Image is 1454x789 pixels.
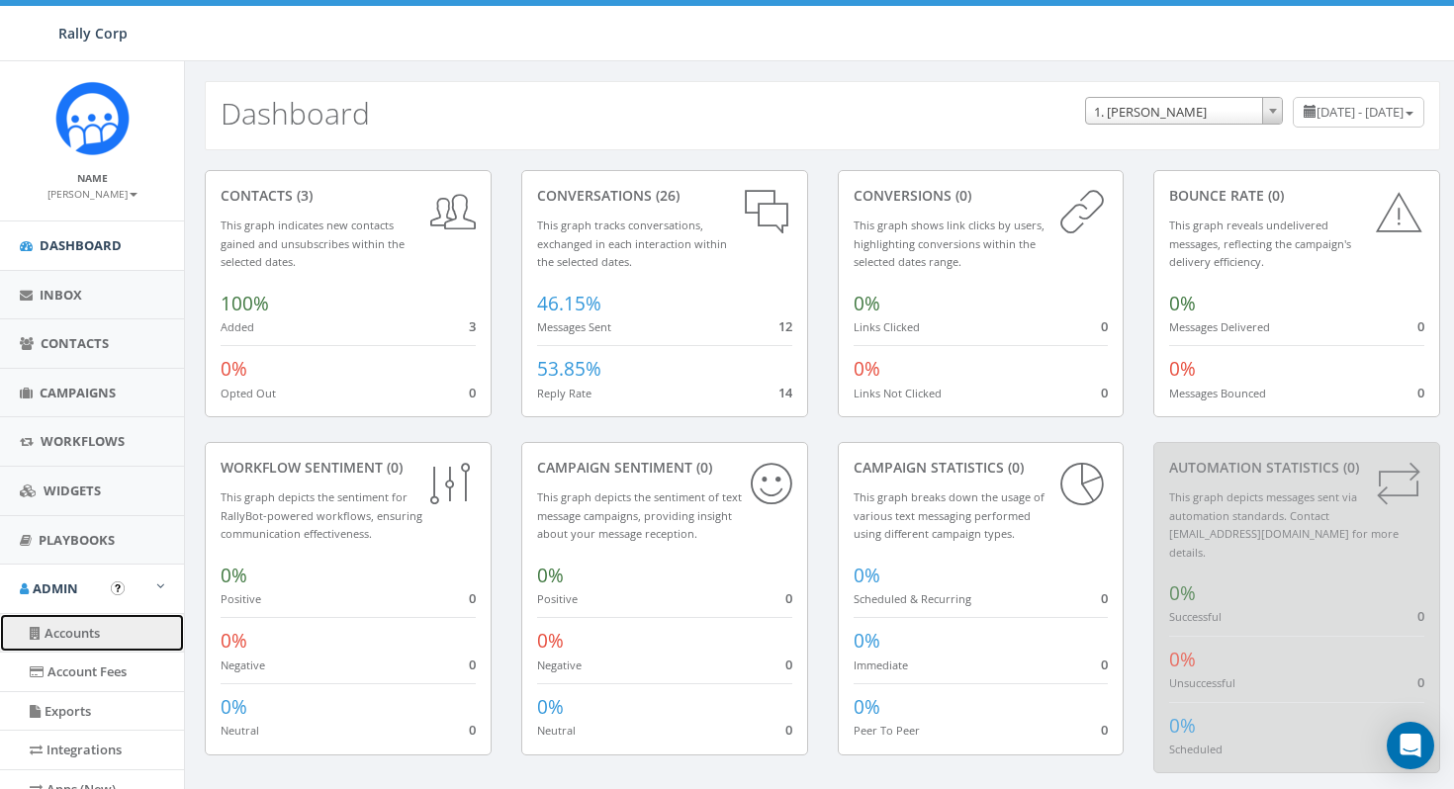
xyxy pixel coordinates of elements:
span: 0% [1169,713,1196,739]
small: [PERSON_NAME] [47,187,137,201]
span: Inbox [40,286,82,304]
small: Messages Sent [537,319,611,334]
small: Negative [221,657,265,672]
small: This graph tracks conversations, exchanged in each interaction within the selected dates. [537,218,727,269]
span: 53.85% [537,356,601,382]
div: Automation Statistics [1169,458,1424,478]
small: Immediate [854,657,908,672]
span: Playbooks [39,531,115,549]
small: Scheduled [1169,742,1223,756]
small: Unsuccessful [1169,675,1235,690]
span: 100% [221,291,269,316]
div: conversations [537,186,792,206]
small: Messages Bounced [1169,386,1266,400]
span: 0 [469,384,476,401]
div: Workflow Sentiment [221,458,476,478]
span: 1. James Martin [1085,97,1283,125]
span: 0 [1101,384,1108,401]
div: contacts [221,186,476,206]
small: Neutral [221,723,259,738]
span: 0 [1101,317,1108,335]
span: (0) [1264,186,1284,205]
small: Links Clicked [854,319,920,334]
span: 0 [785,589,792,607]
span: 0% [221,563,247,588]
small: Name [77,171,108,185]
span: 0 [469,721,476,739]
div: Open Intercom Messenger [1387,722,1434,769]
small: Negative [537,657,582,672]
small: This graph depicts messages sent via automation standards. Contact [EMAIL_ADDRESS][DOMAIN_NAME] f... [1169,489,1399,560]
span: 0 [1101,656,1108,673]
span: 0% [1169,291,1196,316]
span: 0 [1417,317,1424,335]
a: [PERSON_NAME] [47,184,137,202]
span: Admin [33,579,78,597]
span: 3 [469,317,476,335]
span: 0% [854,563,880,588]
span: 0 [1417,384,1424,401]
small: This graph depicts the sentiment of text message campaigns, providing insight about your message ... [537,489,742,541]
h2: Dashboard [221,97,370,130]
span: 0 [469,589,476,607]
span: 0% [854,356,880,382]
small: This graph breaks down the usage of various text messaging performed using different campaign types. [854,489,1045,541]
span: 0 [785,656,792,673]
span: 0% [854,291,880,316]
small: This graph depicts the sentiment for RallyBot-powered workflows, ensuring communication effective... [221,489,422,541]
small: Opted Out [221,386,276,400]
span: 0% [221,628,247,654]
span: 0% [1169,356,1196,382]
small: Positive [221,591,261,606]
span: (3) [293,186,313,205]
span: Rally Corp [58,24,128,43]
span: Dashboard [40,236,122,254]
button: Open In-App Guide [111,581,125,595]
small: This graph shows link clicks by users, highlighting conversions within the selected dates range. [854,218,1045,269]
span: 0% [1169,580,1196,606]
span: 0 [1101,721,1108,739]
small: Links Not Clicked [854,386,942,400]
span: 0% [221,694,247,720]
span: 0 [1417,673,1424,691]
span: 0% [854,628,880,654]
span: 0 [785,721,792,739]
span: 0% [537,694,564,720]
span: 46.15% [537,291,601,316]
div: Bounce Rate [1169,186,1424,206]
span: 0 [1417,607,1424,625]
small: Successful [1169,609,1222,624]
small: This graph indicates new contacts gained and unsubscribes within the selected dates. [221,218,405,269]
img: Icon_1.png [55,81,130,155]
span: 12 [778,317,792,335]
span: 0% [221,356,247,382]
span: 0 [1101,589,1108,607]
small: Messages Delivered [1169,319,1270,334]
small: Positive [537,591,578,606]
span: (26) [652,186,680,205]
small: Peer To Peer [854,723,920,738]
span: [DATE] - [DATE] [1317,103,1404,121]
small: Scheduled & Recurring [854,591,971,606]
span: 0% [537,563,564,588]
span: 0% [854,694,880,720]
small: This graph reveals undelivered messages, reflecting the campaign's delivery efficiency. [1169,218,1351,269]
span: Widgets [44,482,101,499]
span: Workflows [41,432,125,450]
div: Campaign Statistics [854,458,1109,478]
div: Campaign Sentiment [537,458,792,478]
span: Campaigns [40,384,116,401]
span: 0% [1169,647,1196,672]
span: (0) [383,458,403,477]
span: Contacts [41,334,109,352]
span: 0% [537,628,564,654]
small: Added [221,319,254,334]
span: 0 [469,656,476,673]
span: (0) [952,186,971,205]
div: conversions [854,186,1109,206]
span: 14 [778,384,792,401]
small: Neutral [537,723,576,738]
span: (0) [1339,458,1359,477]
span: 1. James Martin [1086,98,1282,126]
span: (0) [692,458,712,477]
